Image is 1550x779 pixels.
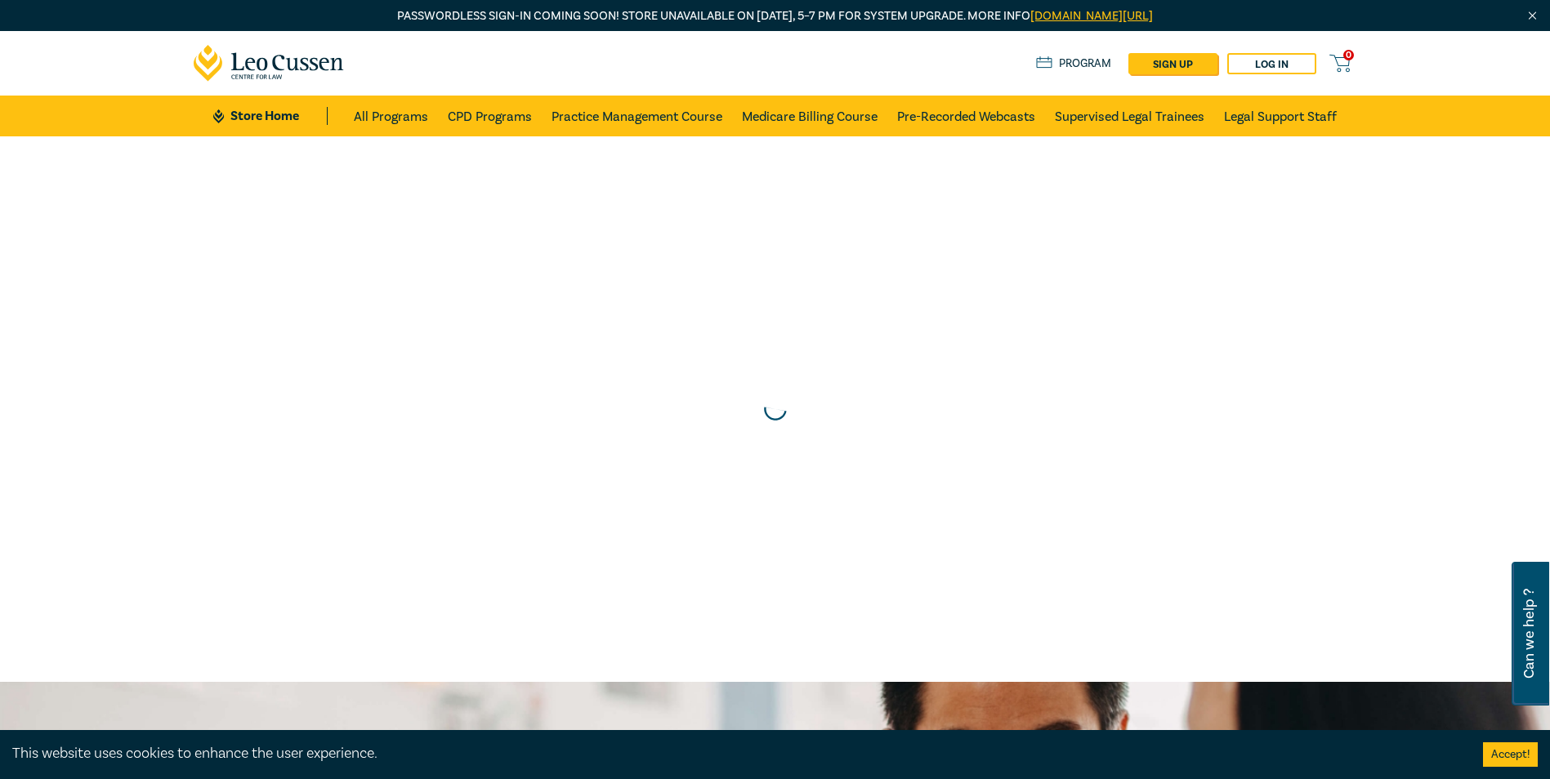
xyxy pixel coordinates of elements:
[1036,55,1112,73] a: Program
[1128,53,1217,74] a: sign up
[354,96,428,136] a: All Programs
[194,7,1357,25] p: Passwordless sign-in coming soon! Store unavailable on [DATE], 5–7 PM for system upgrade. More info
[1521,572,1537,696] span: Can we help ?
[1227,53,1316,74] a: Log in
[1224,96,1337,136] a: Legal Support Staff
[1055,96,1204,136] a: Supervised Legal Trainees
[1030,8,1153,24] a: [DOMAIN_NAME][URL]
[552,96,722,136] a: Practice Management Course
[448,96,532,136] a: CPD Programs
[897,96,1035,136] a: Pre-Recorded Webcasts
[12,743,1458,764] div: This website uses cookies to enhance the user experience.
[1343,50,1354,60] span: 0
[742,96,878,136] a: Medicare Billing Course
[1483,742,1538,767] button: Accept cookies
[213,107,327,125] a: Store Home
[1525,9,1539,23] img: Close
